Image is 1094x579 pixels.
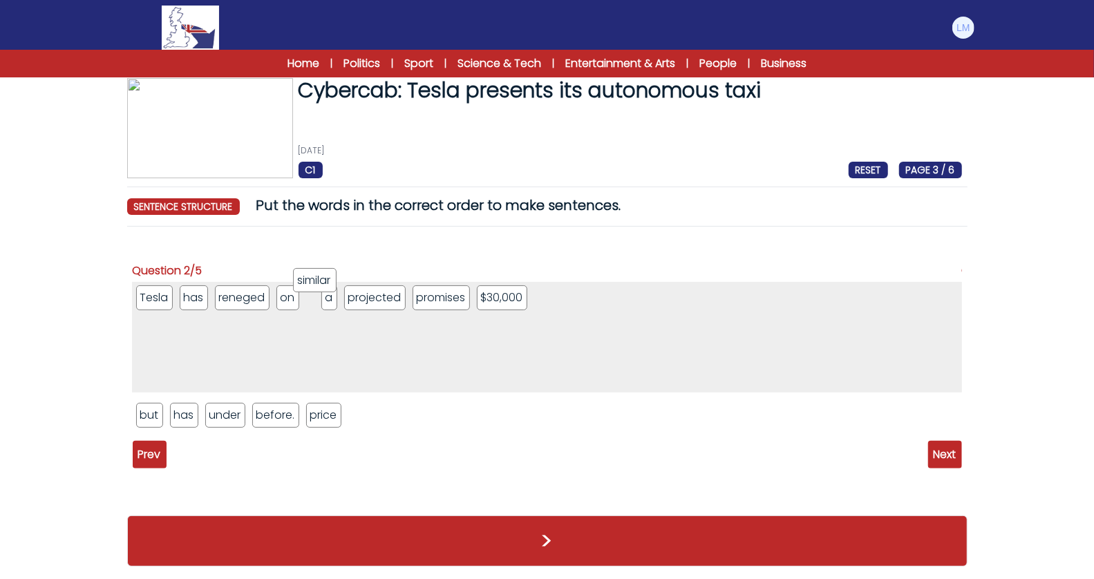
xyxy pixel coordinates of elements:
a: Sport [404,55,433,72]
a: Science & Tech [458,55,541,72]
li: similar [293,268,337,292]
span: C1 [299,162,323,178]
li: reneged [215,285,270,310]
span: | [552,57,554,70]
h1: Cybercab: Tesla presents its autonomous taxi [299,78,962,103]
span: Next slide [928,441,962,468]
div: 2 / 5 [133,249,962,441]
li: promises [413,285,470,310]
li: a [321,285,337,310]
span: | [330,57,332,70]
span: | [444,57,446,70]
span: | [686,57,688,70]
a: Politics [343,55,380,72]
a: Logo [119,6,263,50]
a: People [699,55,737,72]
li: price [306,403,341,428]
a: Home [287,55,319,72]
li: has [170,403,198,428]
a: Entertainment & Arts [565,55,675,72]
a: RESET [849,162,888,178]
li: $30,000 [477,285,527,310]
img: UcaqYWuXZnY8PEMMr7M6gxbeXLkNRWx3VSxlniqL.jpg [127,78,293,178]
span: | [391,57,393,70]
li: projected [344,285,406,310]
a: Business [761,55,807,72]
li: Tesla [136,285,173,310]
button: > [127,515,968,567]
li: under [205,403,245,428]
li: has [180,285,208,310]
img: Leonardo Magnolfi [952,17,974,39]
span: PAGE 3 / 6 [899,162,962,178]
p: [DATE] [299,145,962,156]
span: | [748,57,750,70]
span: Question 2/5 [133,263,202,279]
img: Logo [162,6,218,50]
span: sentence structure [127,198,240,215]
span: Put the words in the correct order to make sentences. [256,196,621,215]
li: on [276,285,299,310]
li: before. [252,403,299,428]
span: Previous slide [133,441,167,468]
li: but [136,403,163,428]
